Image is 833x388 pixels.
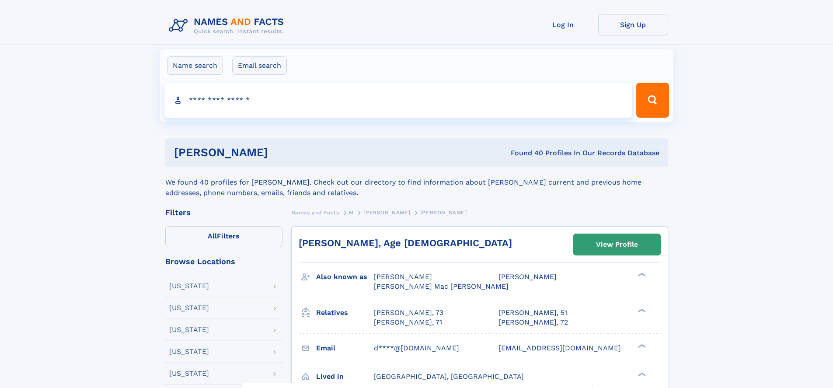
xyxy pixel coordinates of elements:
[169,326,209,333] div: [US_STATE]
[636,308,646,313] div: ❯
[316,341,374,356] h3: Email
[374,282,509,290] span: [PERSON_NAME] Mac [PERSON_NAME]
[167,56,223,75] label: Name search
[636,371,646,377] div: ❯
[165,258,282,266] div: Browse Locations
[349,210,354,216] span: M
[169,283,209,290] div: [US_STATE]
[498,344,621,352] span: [EMAIL_ADDRESS][DOMAIN_NAME]
[574,234,660,255] a: View Profile
[636,83,669,118] button: Search Button
[596,234,638,255] div: View Profile
[363,210,410,216] span: [PERSON_NAME]
[374,318,442,327] a: [PERSON_NAME], 71
[598,14,668,35] a: Sign Up
[636,272,646,278] div: ❯
[374,372,524,381] span: [GEOGRAPHIC_DATA], [GEOGRAPHIC_DATA]
[528,14,598,35] a: Log In
[374,273,432,281] span: [PERSON_NAME]
[363,207,410,218] a: [PERSON_NAME]
[420,210,467,216] span: [PERSON_NAME]
[316,269,374,284] h3: Also known as
[498,273,557,281] span: [PERSON_NAME]
[174,147,390,158] h1: [PERSON_NAME]
[165,14,291,38] img: Logo Names and Facts
[291,207,339,218] a: Names and Facts
[316,369,374,384] h3: Lived in
[498,318,568,327] a: [PERSON_NAME], 72
[636,343,646,349] div: ❯
[208,232,217,240] span: All
[165,226,282,247] label: Filters
[374,308,443,318] a: [PERSON_NAME], 73
[165,209,282,217] div: Filters
[164,83,633,118] input: search input
[232,56,287,75] label: Email search
[169,370,209,377] div: [US_STATE]
[169,304,209,311] div: [US_STATE]
[169,348,209,355] div: [US_STATE]
[165,167,668,198] div: We found 40 profiles for [PERSON_NAME]. Check out our directory to find information about [PERSON...
[498,308,567,318] a: [PERSON_NAME], 51
[299,238,512,248] a: [PERSON_NAME], Age [DEMOGRAPHIC_DATA]
[349,207,354,218] a: M
[316,305,374,320] h3: Relatives
[389,148,659,158] div: Found 40 Profiles In Our Records Database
